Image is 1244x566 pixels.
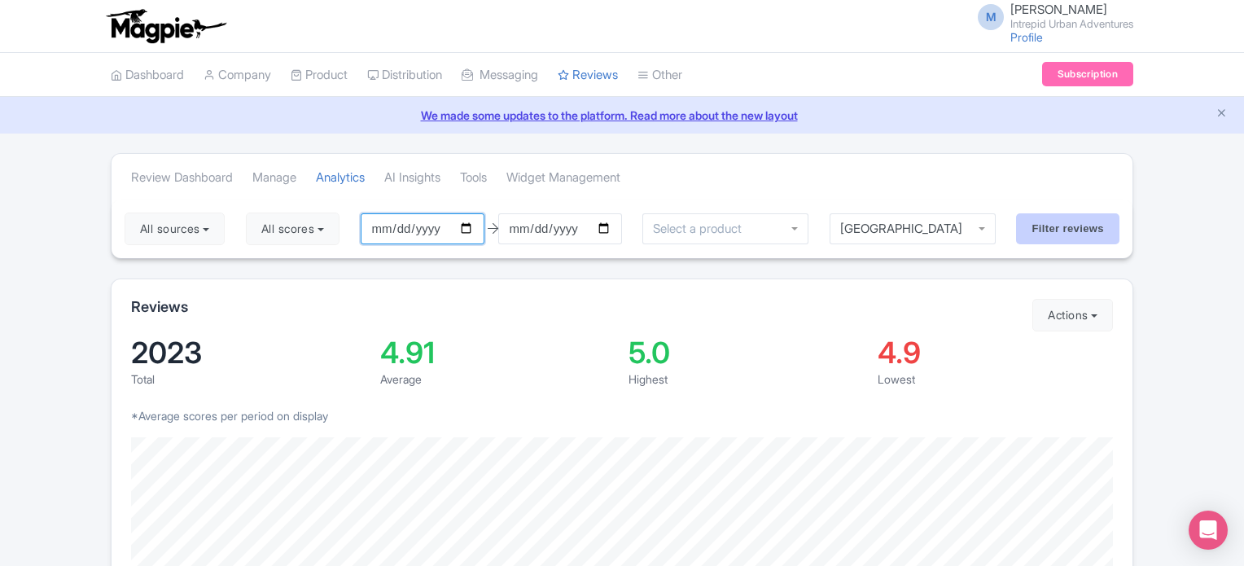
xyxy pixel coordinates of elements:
a: We made some updates to the platform. Read more about the new layout [10,107,1234,124]
input: Filter reviews [1016,213,1119,244]
a: Product [291,53,348,98]
a: Widget Management [506,156,620,200]
div: 5.0 [629,338,865,367]
div: [GEOGRAPHIC_DATA] [840,222,985,236]
button: All scores [246,213,339,245]
button: Close announcement [1216,105,1228,124]
a: AI Insights [384,156,440,200]
a: Manage [252,156,296,200]
a: M [PERSON_NAME] Intrepid Urban Adventures [968,3,1133,29]
div: 4.9 [878,338,1114,367]
span: M [978,4,1004,30]
div: 2023 [131,338,367,367]
img: logo-ab69f6fb50320c5b225c76a69d11143b.png [103,8,229,44]
small: Intrepid Urban Adventures [1010,19,1133,29]
div: Open Intercom Messenger [1189,511,1228,550]
div: 4.91 [380,338,616,367]
input: Select a product [653,222,751,236]
a: Reviews [558,53,618,98]
p: *Average scores per period on display [131,407,1113,424]
a: Company [204,53,271,98]
a: Messaging [462,53,538,98]
div: Highest [629,371,865,388]
a: Analytics [316,156,365,200]
a: Other [637,53,682,98]
a: Review Dashboard [131,156,233,200]
a: Tools [460,156,487,200]
a: Subscription [1042,62,1133,86]
button: All sources [125,213,225,245]
button: Actions [1032,299,1113,331]
div: Lowest [878,371,1114,388]
a: Distribution [367,53,442,98]
div: Average [380,371,616,388]
span: [PERSON_NAME] [1010,2,1107,17]
div: Total [131,371,367,388]
a: Profile [1010,30,1043,44]
a: Dashboard [111,53,184,98]
h2: Reviews [131,299,188,315]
